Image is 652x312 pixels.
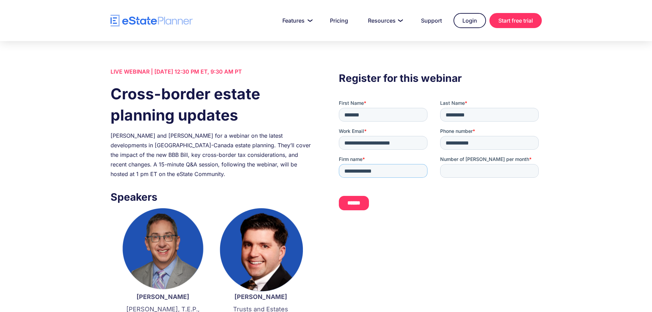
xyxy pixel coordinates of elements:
a: Support [413,14,450,27]
a: Resources [360,14,409,27]
h1: Cross-border estate planning updates [111,83,313,126]
a: home [111,15,193,27]
h3: Register for this webinar [339,70,541,86]
h3: Speakers [111,189,313,205]
a: Start free trial [489,13,542,28]
a: Login [453,13,486,28]
div: LIVE WEBINAR | [DATE] 12:30 PM ET, 9:30 AM PT [111,67,313,76]
strong: [PERSON_NAME] [137,293,189,300]
iframe: Form 0 [339,100,541,216]
strong: [PERSON_NAME] [234,293,287,300]
a: Features [274,14,318,27]
div: [PERSON_NAME] and [PERSON_NAME] for a webinar on the latest developments in [GEOGRAPHIC_DATA]-Can... [111,131,313,179]
a: Pricing [322,14,356,27]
